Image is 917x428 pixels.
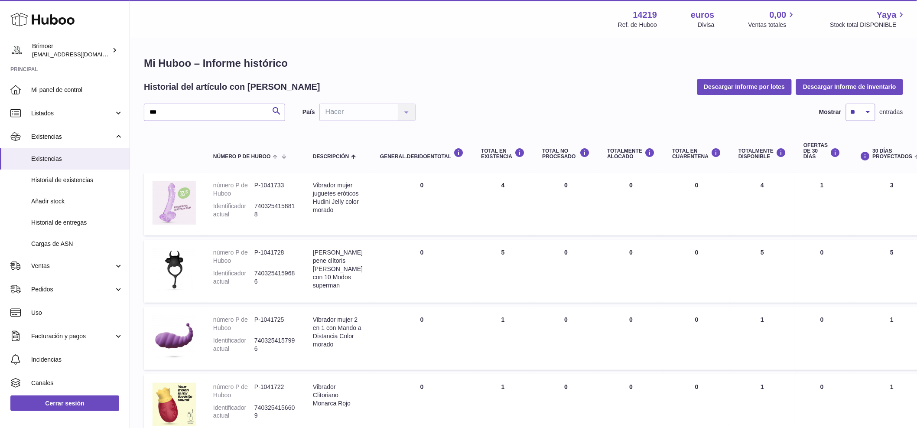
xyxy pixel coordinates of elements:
[803,83,896,90] font: Descargar Informe de inventario
[313,182,359,213] font: Vibrador mujer juguetes eróticos Hudini Jelly color morado
[629,249,633,256] font: 0
[254,249,284,256] font: P-1041728
[820,383,824,390] font: 0
[830,9,907,29] a: Yaya Stock total DISPONIBLE
[213,337,246,352] font: Identificador actual
[501,249,505,256] font: 5
[820,182,824,189] font: 1
[748,9,797,29] a: 0,00 Ventas totales
[31,86,82,93] font: Mi panel de control
[254,316,284,323] font: P-1041725
[890,316,894,323] font: 1
[254,383,284,390] font: P-1041722
[313,316,361,348] font: Vibrador mujer 2 en 1 con Mando a Distancia Color morado
[254,270,295,285] font: 7403254159686
[10,66,38,72] font: Principal
[691,10,714,20] font: euros
[698,21,715,28] font: Divisa
[820,249,824,256] font: 0
[877,10,897,20] font: Yaya
[880,108,903,115] font: entradas
[695,383,699,390] font: 0
[144,82,320,91] font: Historial del artículo con [PERSON_NAME]
[695,316,699,323] font: 0
[254,404,295,419] font: 7403254156609
[501,182,505,189] font: 4
[144,57,288,69] font: Mi Huboo – Informe histórico
[607,148,642,160] font: Totalmente ALOCADO
[313,154,349,160] font: Descripción
[695,249,699,256] font: 0
[153,383,196,426] img: imagen del producto
[213,383,248,399] font: número P de Huboo
[31,262,50,269] font: Ventas
[819,108,841,115] font: Mostrar
[10,395,119,411] a: Cerrar sesión
[313,383,351,407] font: Vibrador Clitoriano Monarca Rojo
[890,383,894,390] font: 1
[501,316,505,323] font: 1
[31,240,73,247] font: Cargas de ASN
[420,249,424,256] font: 0
[31,176,93,183] font: Historial de existencias
[153,316,196,359] img: imagen del producto
[564,383,568,390] font: 0
[629,182,633,189] font: 0
[10,44,23,57] img: oroses@renuevo.es
[618,21,657,28] font: Ref. de Huboo
[213,154,270,160] font: número P de Huboo
[31,155,62,162] font: Existencias
[380,154,451,160] font: general.debidoEnTotal
[213,203,246,218] font: Identificador actual
[213,404,246,419] font: Identificador actual
[32,42,53,49] font: Brimoer
[803,142,828,160] font: OFERTAS DE 30 DÍAS
[761,383,764,390] font: 1
[830,21,897,28] font: Stock total DISPONIBLE
[31,133,62,140] font: Existencias
[738,148,774,160] font: Totalmente DISPONIBLE
[629,316,633,323] font: 0
[420,182,424,189] font: 0
[213,270,246,285] font: Identificador actual
[890,249,894,256] font: 5
[254,337,295,352] font: 7403254157996
[153,248,196,292] img: imagen del producto
[153,181,196,225] img: imagen del producto
[873,148,913,160] font: 30 DÍAS PROYECTADOS
[313,249,363,289] font: [PERSON_NAME] pene clítoris [PERSON_NAME] con 10 Modos superman
[697,79,792,95] button: Descargar Informe por lotes
[31,110,54,117] font: Listados
[420,316,424,323] font: 0
[890,182,894,189] font: 3
[564,182,568,189] font: 0
[302,108,315,115] font: País
[481,148,512,160] font: Total en EXISTENCIA
[564,316,568,323] font: 0
[31,198,65,205] font: Añadir stock
[761,182,764,189] font: 4
[254,203,295,218] font: 7403254158818
[31,219,87,226] font: Historial de entregas
[31,309,42,316] font: Uso
[704,83,785,90] font: Descargar Informe por lotes
[31,356,62,363] font: Incidencias
[420,383,424,390] font: 0
[213,182,248,197] font: número P de Huboo
[564,249,568,256] font: 0
[542,148,576,160] font: Total NO PROCESADO
[820,316,824,323] font: 0
[672,148,709,160] font: Total en CUARENTENA
[45,400,84,407] font: Cerrar sesión
[213,249,248,264] font: número P de Huboo
[761,249,764,256] font: 5
[770,10,787,20] font: 0,00
[629,383,633,390] font: 0
[31,379,53,386] font: Canales
[796,79,903,95] button: Descargar Informe de inventario
[31,333,86,340] font: Facturación y pagos
[633,10,657,20] font: 14219
[761,316,764,323] font: 1
[31,286,53,293] font: Pedidos
[748,21,787,28] font: Ventas totales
